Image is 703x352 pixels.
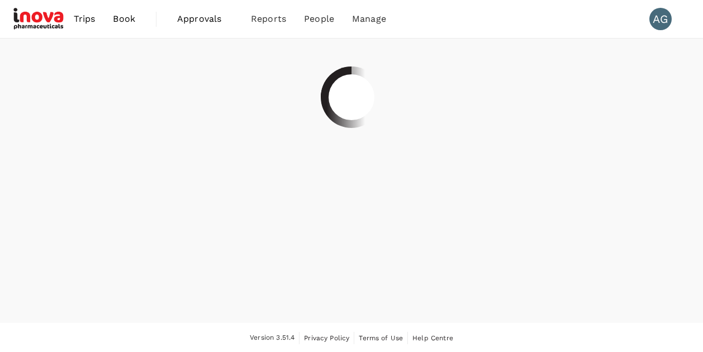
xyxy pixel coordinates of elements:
[251,12,286,26] span: Reports
[649,8,672,30] div: AG
[304,332,349,344] a: Privacy Policy
[359,334,403,342] span: Terms of Use
[250,332,294,344] span: Version 3.51.4
[352,12,386,26] span: Manage
[13,7,65,31] img: iNova Pharmaceuticals
[412,332,453,344] a: Help Centre
[359,332,403,344] a: Terms of Use
[113,12,135,26] span: Book
[304,12,334,26] span: People
[74,12,96,26] span: Trips
[304,334,349,342] span: Privacy Policy
[412,334,453,342] span: Help Centre
[177,12,233,26] span: Approvals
